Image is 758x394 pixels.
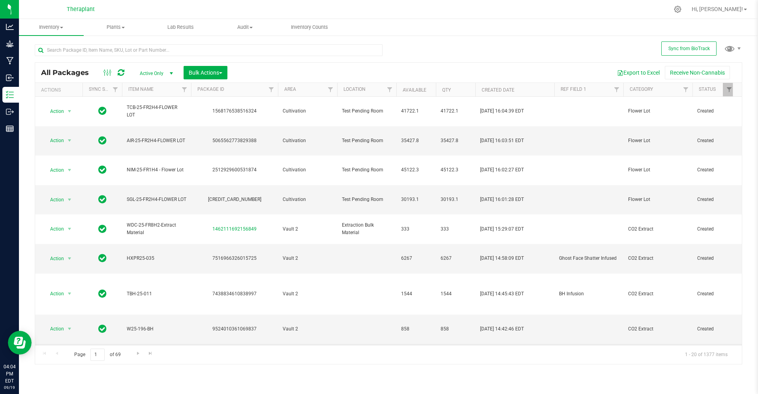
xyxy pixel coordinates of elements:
span: 6267 [441,255,471,262]
span: 858 [441,325,471,333]
span: Created [697,107,731,115]
span: Created [697,325,731,333]
span: [DATE] 16:04:39 EDT [480,107,524,115]
inline-svg: Reports [6,125,14,133]
span: 35427.8 [441,137,471,144]
span: Page of 69 [68,349,127,361]
div: 7438834610838997 [190,290,279,298]
span: SGL-25-FR2H4-FLOWER LOT [127,196,186,203]
button: Receive Non-Cannabis [665,66,730,79]
span: 35427.8 [401,137,431,144]
span: Cultivation [283,137,332,144]
span: 45122.3 [441,166,471,174]
span: Created [697,137,731,144]
a: Filter [178,83,191,96]
div: 2512929600531874 [190,166,279,174]
iframe: Resource center [8,331,32,355]
span: Cultivation [283,166,332,174]
a: Package ID [197,86,224,92]
span: Action [43,253,64,264]
input: 1 [90,349,105,361]
a: Go to the last page [145,349,156,359]
a: Audit [213,19,278,36]
span: NIM-25-FR1H4 - Flower Lot [127,166,186,174]
span: Inventory Counts [280,24,339,31]
span: Created [697,196,731,203]
div: 1568176538516324 [190,107,279,115]
a: Inventory Counts [277,19,342,36]
inline-svg: Inventory [6,91,14,99]
span: Flower Lot [628,107,688,115]
span: 30193.1 [401,196,431,203]
span: All Packages [41,68,97,77]
span: Vault 2 [283,290,332,298]
span: [DATE] 16:02:27 EDT [480,166,524,174]
span: Test Pending Room [342,166,392,174]
span: CO2 Extract [628,290,688,298]
a: Location [343,86,366,92]
span: In Sync [98,323,107,334]
span: Audit [213,24,277,31]
input: Search Package ID, Item Name, SKU, Lot or Part Number... [35,44,383,56]
span: 333 [401,225,431,233]
button: Bulk Actions [184,66,227,79]
a: Plants [84,19,148,36]
span: TCB-25-FR2H4-FLOWER LOT [127,104,186,119]
span: 30193.1 [441,196,471,203]
button: Export to Excel [612,66,665,79]
span: select [65,194,75,205]
p: 09/19 [4,385,15,390]
inline-svg: Grow [6,40,14,48]
span: 41722.1 [401,107,431,115]
a: Filter [610,83,623,96]
span: In Sync [98,253,107,264]
span: HXPR25-035 [127,255,186,262]
a: Inventory [19,19,84,36]
a: Area [284,86,296,92]
span: Ghost Face Shatter Infused [559,255,619,262]
div: [CREDIT_CARD_NUMBER] [190,196,279,203]
span: BH Infusion [559,290,619,298]
a: Qty [442,87,451,93]
a: Filter [265,83,278,96]
inline-svg: Manufacturing [6,57,14,65]
span: 45122.3 [401,166,431,174]
span: Created [697,166,731,174]
span: Cultivation [283,196,332,203]
span: select [65,165,75,176]
span: [DATE] 16:03:51 EDT [480,137,524,144]
span: TBH-25-011 [127,290,186,298]
a: Filter [109,83,122,96]
span: Inventory [19,24,84,31]
span: Vault 2 [283,325,332,333]
inline-svg: Outbound [6,108,14,116]
span: Sync from BioTrack [668,46,710,51]
span: select [65,253,75,264]
a: Go to the next page [132,349,144,359]
a: Status [699,86,716,92]
span: [DATE] 14:45:43 EDT [480,290,524,298]
span: [DATE] 14:58:09 EDT [480,255,524,262]
div: 9524010361069837 [190,325,279,333]
span: In Sync [98,164,107,175]
span: WDC-25-FR8H2-Extract Material [127,221,186,236]
span: Flower Lot [628,137,688,144]
span: Flower Lot [628,196,688,203]
a: Filter [679,83,692,96]
span: select [65,106,75,117]
span: [DATE] 14:42:46 EDT [480,325,524,333]
span: Created [697,290,731,298]
a: Ref Field 1 [561,86,586,92]
span: Action [43,106,64,117]
a: Filter [383,83,396,96]
span: select [65,223,75,235]
span: Vault 2 [283,225,332,233]
span: Test Pending Room [342,107,392,115]
span: Action [43,194,64,205]
span: CO2 Extract [628,225,688,233]
button: Sync from BioTrack [661,41,717,56]
span: In Sync [98,223,107,235]
a: Item Name [128,86,154,92]
span: Theraplant [67,6,95,13]
span: Plants [84,24,148,31]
